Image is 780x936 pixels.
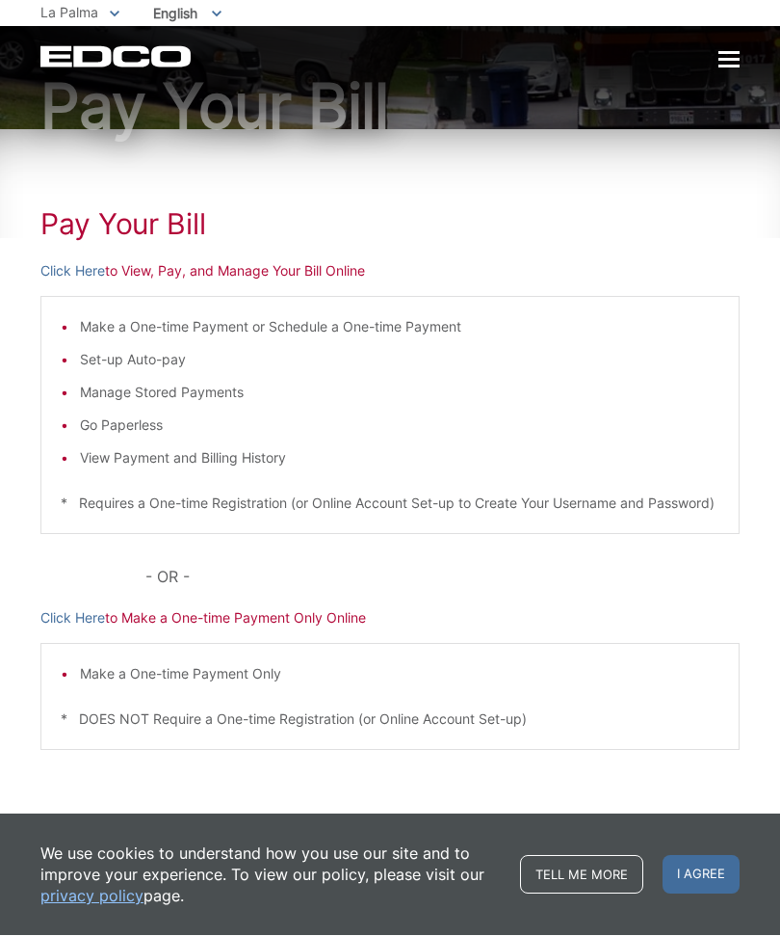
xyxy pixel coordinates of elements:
[663,856,740,895] span: I agree
[80,448,719,469] li: View Payment and Billing History
[40,5,98,21] span: La Palma
[80,317,719,338] li: Make a One-time Payment or Schedule a One-time Payment
[80,350,719,371] li: Set-up Auto-pay
[40,608,740,629] p: to Make a One-time Payment Only Online
[520,856,643,895] a: Tell me more
[40,46,194,68] a: EDCD logo. Return to the homepage.
[80,383,719,404] li: Manage Stored Payments
[145,564,740,591] p: - OR -
[40,886,143,907] a: privacy policy
[40,261,105,282] a: Click Here
[40,261,740,282] p: to View, Pay, and Manage Your Bill Online
[80,664,719,685] li: Make a One-time Payment Only
[40,76,740,138] h1: Pay Your Bill
[61,709,719,731] p: * DOES NOT Require a One-time Registration (or Online Account Set-up)
[40,843,501,907] p: We use cookies to understand how you use our site and to improve your experience. To view our pol...
[40,608,105,629] a: Click Here
[61,494,719,515] p: * Requires a One-time Registration (or Online Account Set-up to Create Your Username and Password)
[40,207,740,242] h1: Pay Your Bill
[80,415,719,437] li: Go Paperless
